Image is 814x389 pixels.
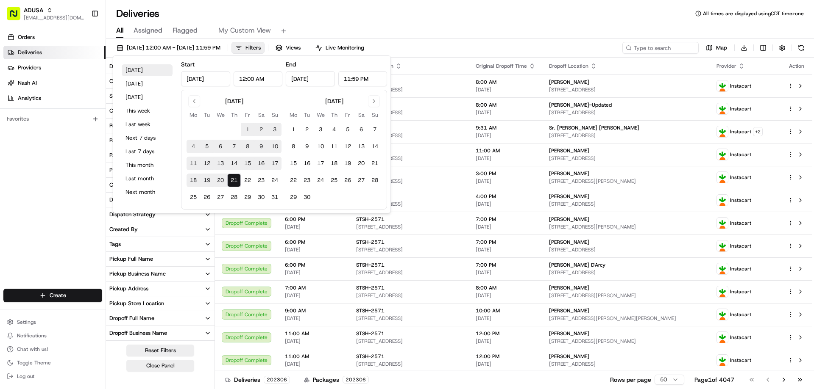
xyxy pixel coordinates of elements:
button: 1 [241,123,254,136]
span: STSH-2571 [356,330,385,337]
button: Log out [3,370,102,382]
span: Original Dropoff Time [476,63,527,69]
div: Tags [109,240,121,248]
button: ADUSA [24,6,43,14]
span: [PERSON_NAME] [549,330,589,337]
span: [PERSON_NAME] [549,307,589,314]
span: Orders [18,33,35,41]
button: 26 [200,190,214,204]
button: Created By [106,222,215,237]
span: My Custom View [218,25,271,36]
button: Toggle Theme [3,357,102,369]
button: 23 [254,174,268,187]
span: [PERSON_NAME] [549,79,589,86]
a: Orders [3,30,106,44]
div: [DATE] [325,97,343,105]
span: [STREET_ADDRESS] [356,155,462,162]
th: Thursday [227,110,241,119]
img: 1736555255976-a54dd68f-1ca7-489b-9aae-adbdc363a1c4 [8,81,24,96]
div: Action [788,63,806,69]
span: Pylon [84,143,103,150]
button: 12 [341,140,354,153]
span: [STREET_ADDRESS][PERSON_NAME][PERSON_NAME] [549,315,703,322]
span: Map [716,44,727,52]
span: 6:00 PM [285,216,343,223]
a: Powered byPylon [60,143,103,150]
span: [STREET_ADDRESS] [356,178,462,185]
a: Nash AI [3,76,106,90]
span: 6:00 PM [285,262,343,268]
button: Dispatch Strategy [106,207,215,222]
img: profile_instacart_ahold_partner.png [717,218,728,229]
button: Package Value [106,119,215,133]
button: 14 [227,157,241,170]
span: Instacart [730,220,751,226]
div: Dropoff Business Name [109,329,167,337]
span: 11:00 AM [285,330,343,337]
p: Welcome 👋 [8,34,154,47]
span: [PERSON_NAME] D'Arcy [549,262,605,268]
button: Map [702,42,731,54]
div: Favorites [3,112,102,126]
button: Pickup Business Name [106,267,215,281]
button: Notifications [3,330,102,342]
span: [DATE] [476,132,535,139]
span: 7:00 AM [285,284,343,291]
span: [STREET_ADDRESS] [356,223,462,230]
button: Next 7 days [122,132,173,144]
button: 13 [354,140,368,153]
span: Instacart [730,265,751,272]
div: Start new chat [29,81,139,89]
button: Go to previous month [188,95,200,107]
img: profile_instacart_ahold_partner.png [717,195,728,206]
button: 7 [227,140,241,153]
span: Sr. [PERSON_NAME] [PERSON_NAME] [549,124,639,131]
span: [PERSON_NAME] [549,239,589,246]
th: Friday [341,110,354,119]
button: 4 [327,123,341,136]
span: Log out [17,373,34,380]
span: 7:00 PM [476,216,535,223]
th: Friday [241,110,254,119]
span: 9:00 AM [285,307,343,314]
div: Pickup Full Name [109,255,153,263]
button: Pickup Store Location [106,296,215,311]
span: [STREET_ADDRESS] [356,109,462,116]
button: Start new chat [144,83,154,94]
span: [DATE] [285,269,343,276]
span: [DATE] [285,223,343,230]
button: Close Panel [126,360,194,372]
button: Refresh [795,42,807,54]
button: 3 [268,123,282,136]
button: Create [3,289,102,302]
span: Settings [17,319,36,326]
span: STSH-2571 [356,239,385,246]
button: 14 [368,140,382,153]
a: Deliveries [3,46,106,59]
button: 12 [200,157,214,170]
a: 💻API Documentation [68,119,139,135]
img: profile_instacart_ahold_partner.png [717,286,728,297]
button: 5 [341,123,354,136]
span: 7:00 PM [476,239,535,246]
img: profile_instacart_ahold_partner.png [717,149,728,160]
button: 6 [354,123,368,136]
button: 25 [327,174,341,187]
button: 29 [287,190,300,204]
button: City [106,74,215,88]
button: 21 [227,174,241,187]
button: ADUSA[EMAIL_ADDRESS][DOMAIN_NAME] [3,3,88,24]
button: Tags [106,237,215,251]
div: Package Requirements [109,137,167,144]
div: Dropoff Full Name [109,315,154,322]
img: profile_instacart_ahold_partner.png [717,172,728,183]
div: [DATE] [225,97,243,105]
button: Dropoff Business Name [106,326,215,340]
div: Pickup Address [109,285,148,292]
button: State [106,89,215,103]
span: [STREET_ADDRESS] [356,292,462,299]
h1: Deliveries [116,7,159,20]
button: 16 [254,157,268,170]
span: [STREET_ADDRESS][PERSON_NAME] [549,178,703,185]
div: Provider Name [109,166,147,174]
